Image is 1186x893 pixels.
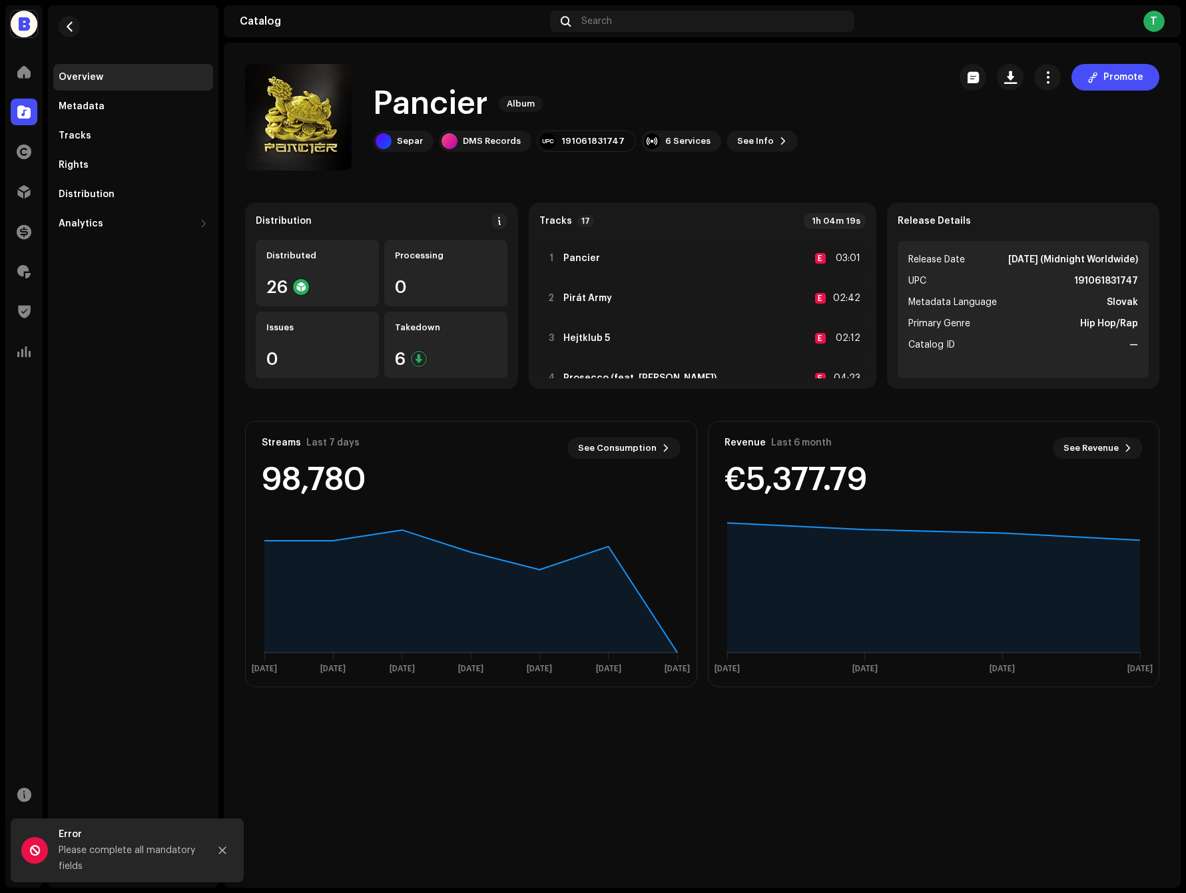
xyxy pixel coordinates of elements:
[397,136,423,147] div: Separ
[390,665,415,673] text: [DATE]
[463,136,521,147] div: DMS Records
[771,438,832,448] div: Last 6 month
[266,322,368,333] div: Issues
[59,160,89,170] div: Rights
[804,213,866,229] div: 1h 04m 19s
[725,438,766,448] div: Revenue
[563,253,600,264] strong: Pancier
[209,837,236,864] button: Close
[59,101,105,112] div: Metadata
[458,665,483,673] text: [DATE]
[1107,294,1138,310] strong: Slovak
[567,438,681,459] button: See Consumption
[1071,64,1159,91] button: Promote
[1080,316,1138,332] strong: Hip Hop/Rap
[252,665,277,673] text: [DATE]
[59,826,198,842] div: Error
[59,189,115,200] div: Distribution
[665,665,690,673] text: [DATE]
[831,370,860,386] div: 04:23
[1143,11,1165,32] div: T
[53,152,213,178] re-m-nav-item: Rights
[908,337,955,353] span: Catalog ID
[561,136,625,147] div: 191061831747
[1008,252,1138,268] strong: [DATE] (Midnight Worldwide)
[11,11,37,37] img: 87673747-9ce7-436b-aed6-70e10163a7f0
[898,216,971,226] strong: Release Details
[53,93,213,120] re-m-nav-item: Metadata
[577,215,594,227] p-badge: 17
[831,290,860,306] div: 02:42
[852,665,877,673] text: [DATE]
[563,293,612,304] strong: Pirát Army
[815,373,826,384] div: E
[715,665,740,673] text: [DATE]
[262,438,301,448] div: Streams
[990,665,1015,673] text: [DATE]
[395,250,497,261] div: Processing
[256,216,312,226] div: Distribution
[539,216,572,226] strong: Tracks
[908,252,965,268] span: Release Date
[320,665,346,673] text: [DATE]
[581,16,612,27] span: Search
[908,273,926,289] span: UPC
[59,72,103,83] div: Overview
[815,293,826,304] div: E
[59,842,198,874] div: Please complete all mandatory fields
[1074,273,1138,289] strong: 191061831747
[815,253,826,264] div: E
[815,333,826,344] div: E
[499,96,543,112] span: Album
[563,373,717,384] strong: Prosecco (feat. [PERSON_NAME])
[831,330,860,346] div: 02:12
[240,16,545,27] div: Catalog
[527,665,552,673] text: [DATE]
[908,294,997,310] span: Metadata Language
[1103,64,1143,91] span: Promote
[1053,438,1143,459] button: See Revenue
[53,64,213,91] re-m-nav-item: Overview
[59,218,103,229] div: Analytics
[373,83,488,125] h1: Pancier
[395,322,497,333] div: Takedown
[306,438,360,448] div: Last 7 days
[727,131,798,152] button: See Info
[908,316,970,332] span: Primary Genre
[665,136,711,147] div: 6 Services
[1063,435,1119,461] span: See Revenue
[53,181,213,208] re-m-nav-item: Distribution
[831,250,860,266] div: 03:01
[563,333,610,344] strong: Hejtklub 5
[266,250,368,261] div: Distributed
[53,123,213,149] re-m-nav-item: Tracks
[53,210,213,237] re-m-nav-dropdown: Analytics
[596,665,621,673] text: [DATE]
[59,131,91,141] div: Tracks
[578,435,657,461] span: See Consumption
[1129,337,1138,353] strong: —
[1127,665,1153,673] text: [DATE]
[737,128,774,154] span: See Info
